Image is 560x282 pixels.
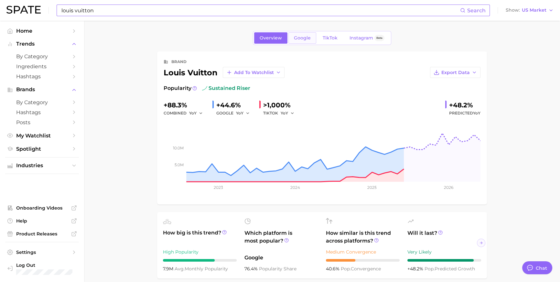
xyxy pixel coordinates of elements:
[407,229,481,245] span: Will it last?
[290,185,300,190] tspan: 2024
[16,218,68,224] span: Help
[522,8,546,12] span: US Market
[16,133,68,139] span: My Watchlist
[189,110,197,116] span: YoY
[407,259,481,262] div: 9 / 10
[449,100,480,110] div: +48.2%
[477,239,485,247] button: Scroll Right
[175,266,228,272] span: monthly popularity
[326,259,400,262] div: 4 / 10
[202,86,207,91] img: sustained riser
[16,99,68,105] span: by Category
[326,266,341,272] span: 40.6%
[467,7,486,14] span: Search
[175,266,185,272] abbr: average
[281,109,295,117] button: YoY
[216,100,254,110] div: +44.6%
[323,35,338,41] span: TikTok
[163,248,237,256] div: High Popularity
[16,205,68,211] span: Onboarding Videos
[425,266,435,272] abbr: popularity index
[344,32,390,44] a: InstagramBeta
[5,51,79,61] a: by Category
[6,6,41,14] img: SPATE
[5,229,79,239] a: Product Releases
[5,131,79,141] a: My Watchlist
[164,100,207,110] div: +88.3%
[449,109,480,117] span: Predicted
[216,109,254,117] div: GOOGLE
[504,6,555,15] button: ShowUS Market
[263,109,299,117] div: TIKTOK
[444,185,453,190] tspan: 2026
[376,35,382,41] span: Beta
[244,254,318,262] span: Google
[5,107,79,117] a: Hashtags
[16,146,68,152] span: Spotlight
[5,216,79,226] a: Help
[288,32,316,44] a: Google
[16,53,68,60] span: by Category
[5,85,79,94] button: Brands
[473,111,480,115] span: YoY
[5,39,79,49] button: Trends
[244,229,318,251] span: Which platform is most popular?
[506,8,520,12] span: Show
[223,67,285,78] button: Add to Watchlist
[61,5,460,16] input: Search here for a brand, industry, or ingredient
[260,35,282,41] span: Overview
[164,67,285,78] div: louis vuitton
[430,67,480,78] button: Export Data
[214,185,223,190] tspan: 2023
[5,260,79,277] a: Log out. Currently logged in with e-mail doyeon@spate.nyc.
[234,70,274,75] span: Add to Watchlist
[236,110,243,116] span: YoY
[317,32,343,44] a: TikTok
[164,84,191,92] span: Popularity
[326,248,400,256] div: Medium Convergence
[244,266,259,272] span: 76.4%
[259,266,296,272] span: popularity share
[236,109,250,117] button: YoY
[16,109,68,115] span: Hashtags
[163,266,175,272] span: 7.9m
[16,73,68,80] span: Hashtags
[16,249,68,255] span: Settings
[5,161,79,170] button: Industries
[163,259,237,262] div: 7 / 10
[16,87,68,92] span: Brands
[441,70,470,75] span: Export Data
[425,266,475,272] span: predicted growth
[350,35,373,41] span: Instagram
[5,26,79,36] a: Home
[407,266,425,272] span: +48.2%
[5,61,79,71] a: Ingredients
[5,117,79,127] a: Posts
[5,203,79,213] a: Onboarding Videos
[294,35,311,41] span: Google
[281,110,288,116] span: YoY
[16,262,74,268] span: Log Out
[254,32,287,44] a: Overview
[16,63,68,70] span: Ingredients
[171,58,187,66] div: brand
[367,185,377,190] tspan: 2025
[164,109,207,117] div: combined
[407,248,481,256] div: Very Likely
[341,266,351,272] abbr: popularity index
[16,163,68,168] span: Industries
[202,84,250,92] span: sustained riser
[16,28,68,34] span: Home
[16,231,68,237] span: Product Releases
[163,229,237,245] span: How big is this trend?
[326,229,400,245] span: How similar is this trend across platforms?
[16,119,68,125] span: Posts
[189,109,203,117] button: YoY
[5,247,79,257] a: Settings
[5,144,79,154] a: Spotlight
[5,97,79,107] a: by Category
[16,41,68,47] span: Trends
[5,71,79,81] a: Hashtags
[263,101,291,109] span: >1,000%
[341,266,381,272] span: convergence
